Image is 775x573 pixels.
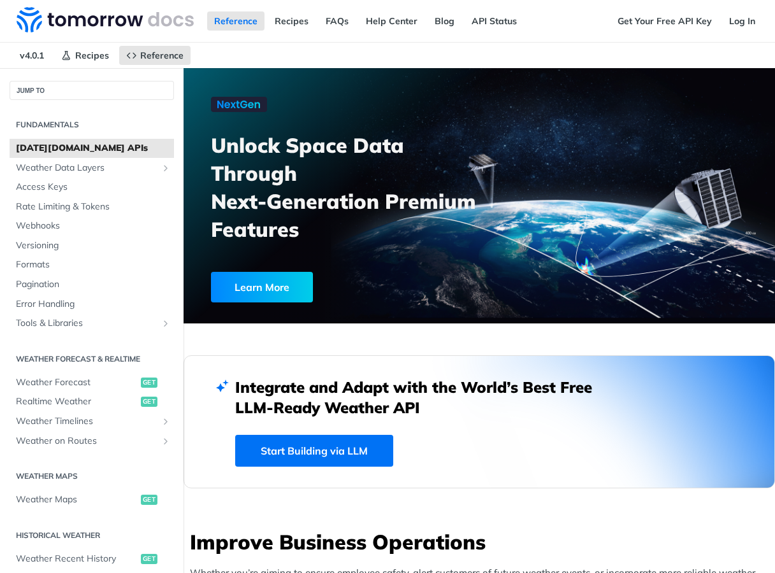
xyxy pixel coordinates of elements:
[428,11,461,31] a: Blog
[119,46,191,65] a: Reference
[235,435,393,467] a: Start Building via LLM
[13,46,51,65] span: v4.0.1
[17,7,194,32] img: Tomorrow.io Weather API Docs
[10,178,174,197] a: Access Keys
[10,159,174,178] a: Weather Data LayersShow subpages for Weather Data Layers
[16,298,171,311] span: Error Handling
[722,11,762,31] a: Log In
[16,220,171,232] span: Webhooks
[235,377,611,418] h2: Integrate and Adapt with the World’s Best Free LLM-Ready Weather API
[75,50,109,61] span: Recipes
[16,162,157,174] span: Weather Data Layers
[16,493,138,506] span: Weather Maps
[207,11,264,31] a: Reference
[10,81,174,100] button: JUMP TO
[140,50,184,61] span: Reference
[16,435,157,448] span: Weather on Routes
[16,278,171,291] span: Pagination
[16,415,157,428] span: Weather Timelines
[10,197,174,216] a: Rate Limiting & Tokens
[359,11,424,31] a: Help Center
[465,11,524,31] a: API Status
[211,131,493,243] h3: Unlock Space Data Through Next-Generation Premium Features
[10,412,174,431] a: Weather TimelinesShow subpages for Weather Timelines
[10,255,174,274] a: Formats
[161,163,171,173] button: Show subpages for Weather Data Layers
[211,97,267,112] img: NextGen
[268,11,315,31] a: Recipes
[10,490,174,509] a: Weather Mapsget
[10,275,174,294] a: Pagination
[211,272,313,302] div: Learn More
[16,553,138,565] span: Weather Recent History
[16,201,171,213] span: Rate Limiting & Tokens
[319,11,356,31] a: FAQs
[141,554,157,564] span: get
[141,397,157,407] span: get
[161,318,171,329] button: Show subpages for Tools & Libraries
[190,528,775,556] h3: Improve Business Operations
[10,432,174,451] a: Weather on RoutesShow subpages for Weather on Routes
[141,495,157,505] span: get
[54,46,116,65] a: Recipes
[10,216,174,236] a: Webhooks
[211,272,437,302] a: Learn More
[10,139,174,158] a: [DATE][DOMAIN_NAME] APIs
[16,239,171,252] span: Versioning
[10,549,174,569] a: Weather Recent Historyget
[10,119,174,131] h2: Fundamentals
[16,142,171,155] span: [DATE][DOMAIN_NAME] APIs
[16,317,157,330] span: Tools & Libraries
[16,395,138,408] span: Realtime Weather
[10,314,174,333] a: Tools & LibrariesShow subpages for Tools & Libraries
[10,392,174,411] a: Realtime Weatherget
[16,181,171,194] span: Access Keys
[10,470,174,482] h2: Weather Maps
[16,376,138,389] span: Weather Forecast
[10,373,174,392] a: Weather Forecastget
[10,353,174,365] h2: Weather Forecast & realtime
[16,258,171,271] span: Formats
[10,295,174,314] a: Error Handling
[10,530,174,541] h2: Historical Weather
[161,436,171,446] button: Show subpages for Weather on Routes
[141,378,157,388] span: get
[10,236,174,255] a: Versioning
[611,11,719,31] a: Get Your Free API Key
[161,416,171,427] button: Show subpages for Weather Timelines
